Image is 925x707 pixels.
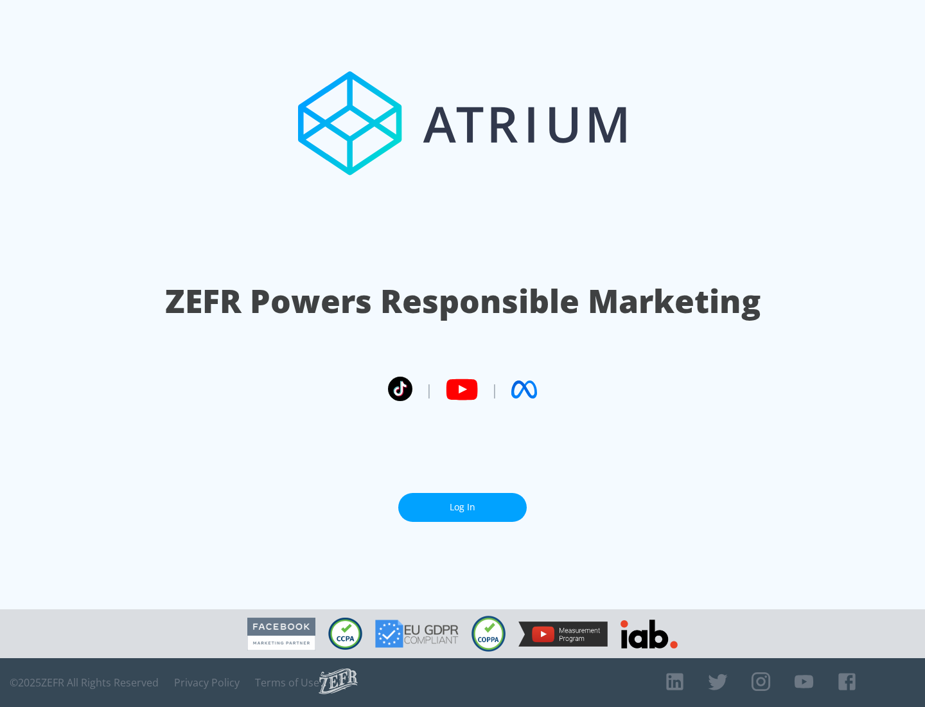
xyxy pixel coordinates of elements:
span: © 2025 ZEFR All Rights Reserved [10,676,159,689]
img: COPPA Compliant [471,616,506,652]
span: | [491,380,498,399]
a: Privacy Policy [174,676,240,689]
img: GDPR Compliant [375,620,459,648]
a: Log In [398,493,527,522]
img: IAB [621,620,678,649]
img: YouTube Measurement Program [518,622,608,647]
a: Terms of Use [255,676,319,689]
span: | [425,380,433,399]
img: CCPA Compliant [328,618,362,650]
h1: ZEFR Powers Responsible Marketing [165,279,761,323]
img: Facebook Marketing Partner [247,618,315,650]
